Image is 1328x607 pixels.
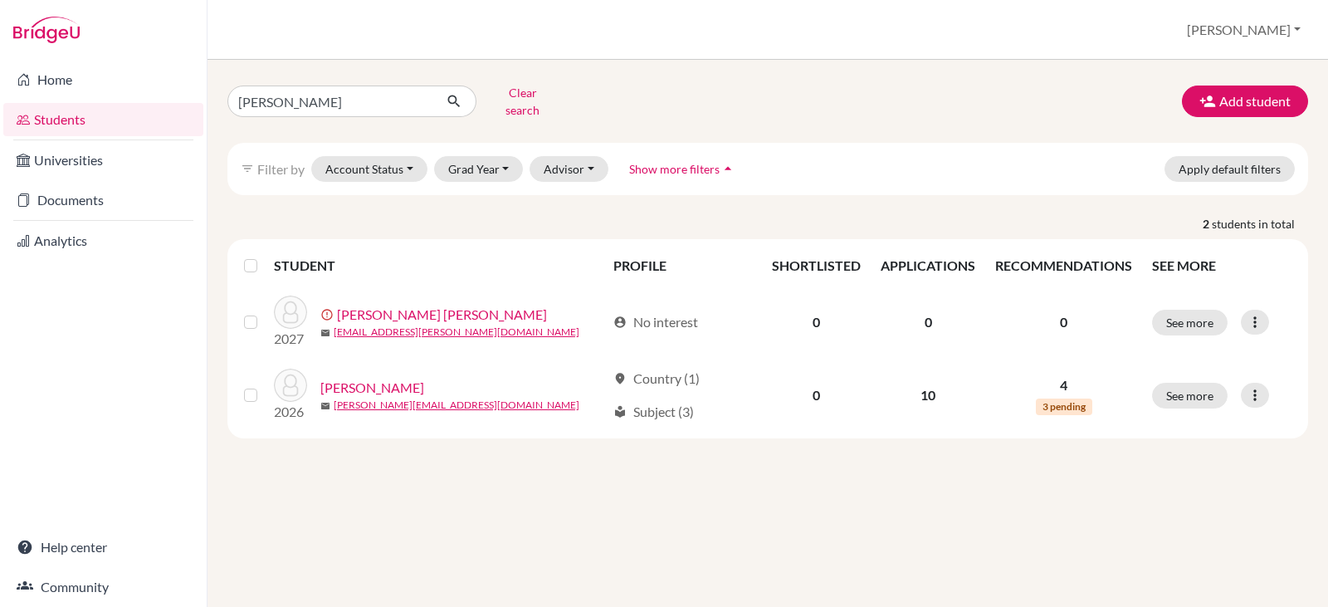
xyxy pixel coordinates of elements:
span: 3 pending [1036,399,1092,415]
span: account_circle [613,316,627,329]
button: Clear search [476,80,569,123]
a: Community [3,570,203,604]
a: Analytics [3,224,203,257]
th: PROFILE [603,246,762,286]
div: Subject (3) [613,402,694,422]
span: mail [320,328,330,338]
span: mail [320,401,330,411]
p: 0 [995,312,1132,332]
a: Help center [3,531,203,564]
a: [EMAIL_ADDRESS][PERSON_NAME][DOMAIN_NAME] [334,325,579,340]
th: RECOMMENDATIONS [985,246,1142,286]
input: Find student by name... [227,86,433,117]
div: Country (1) [613,369,700,389]
a: [PERSON_NAME] [PERSON_NAME] [337,305,547,325]
th: STUDENT [274,246,603,286]
th: SEE MORE [1142,246,1301,286]
button: Add student [1182,86,1308,117]
a: Home [3,63,203,96]
td: 0 [762,286,871,359]
button: Show more filtersarrow_drop_up [615,156,750,182]
img: Osorio , Giulianna [274,369,307,402]
p: 2027 [274,329,307,349]
th: SHORTLISTED [762,246,871,286]
a: [PERSON_NAME] [320,378,424,398]
th: APPLICATIONS [871,246,985,286]
span: Filter by [257,161,305,177]
span: students in total [1212,215,1308,233]
img: Bridge-U [13,17,80,43]
button: Advisor [530,156,608,182]
td: 10 [871,359,985,432]
button: See more [1152,310,1228,335]
button: See more [1152,383,1228,409]
span: location_on [613,372,627,385]
i: arrow_drop_up [720,160,736,177]
a: [PERSON_NAME][EMAIL_ADDRESS][DOMAIN_NAME] [334,398,579,413]
span: Show more filters [629,162,720,176]
p: 2026 [274,402,307,422]
strong: 2 [1203,215,1212,233]
p: 4 [995,375,1132,395]
img: Avila Osorio, Adolfo [274,296,307,329]
button: Apply default filters [1164,156,1295,182]
button: [PERSON_NAME] [1179,14,1308,46]
span: error_outline [320,308,337,321]
a: Students [3,103,203,136]
a: Universities [3,144,203,177]
a: Documents [3,184,203,217]
i: filter_list [241,162,254,175]
div: No interest [613,312,698,332]
button: Grad Year [434,156,524,182]
button: Account Status [311,156,427,182]
td: 0 [762,359,871,432]
span: local_library [613,405,627,419]
td: 0 [871,286,985,359]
